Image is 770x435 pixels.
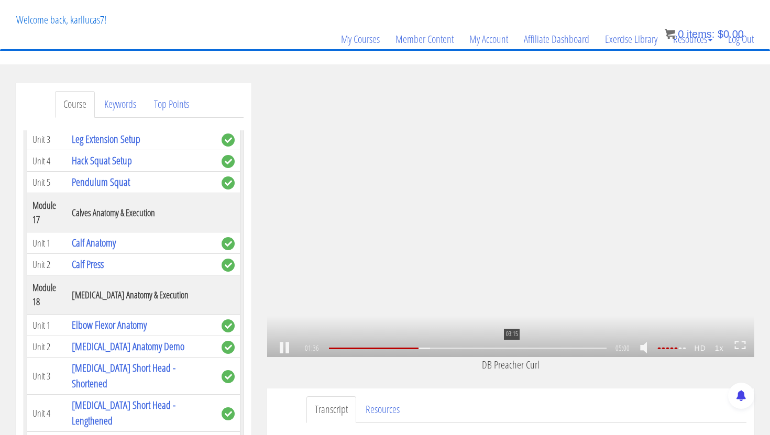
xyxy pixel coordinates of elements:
span: complete [222,370,235,383]
a: Resources [665,14,720,64]
a: 0 items: $0.00 [665,28,744,40]
span: complete [222,407,235,420]
a: Log Out [720,14,762,64]
a: Calf Anatomy [72,236,116,250]
td: Unit 5 [27,172,67,193]
a: My Account [461,14,516,64]
p: DB Preacher Curl [267,357,754,373]
span: complete [222,259,235,272]
a: Keywords [96,91,145,118]
img: icon11.png [665,29,675,39]
span: items: [687,28,714,40]
span: complete [222,319,235,332]
span: 0 [678,28,684,40]
a: Exercise Library [597,14,665,64]
strong: 1x [710,340,728,356]
a: Hack Squat Setup [72,153,132,168]
a: Transcript [306,396,356,423]
td: Unit 1 [27,232,67,254]
td: Unit 4 [27,395,67,432]
a: Member Content [388,14,461,64]
a: Affiliate Dashboard [516,14,597,64]
th: [MEDICAL_DATA] Anatomy & Execution [67,275,216,315]
a: My Courses [333,14,388,64]
span: complete [222,176,235,189]
a: Top Points [146,91,197,118]
span: complete [222,237,235,250]
a: Leg Extension Setup [72,132,140,146]
a: [MEDICAL_DATA] Anatomy Demo [72,339,184,353]
a: Elbow Flexor Anatomy [72,318,147,332]
span: complete [222,341,235,354]
a: Resources [357,396,408,423]
span: 03:15 [504,329,520,340]
span: 01:36 [304,344,321,352]
span: $ [718,28,723,40]
td: Unit 2 [27,336,67,358]
a: Pendulum Squat [72,175,130,189]
th: Calves Anatomy & Execution [67,193,216,232]
td: Unit 2 [27,254,67,275]
span: 05:00 [615,344,630,352]
td: Unit 3 [27,358,67,395]
a: Course [55,91,95,118]
th: Module 18 [27,275,67,315]
td: Unit 4 [27,150,67,172]
th: Module 17 [27,193,67,232]
td: Unit 1 [27,315,67,336]
span: complete [222,155,235,168]
strong: HD [690,340,710,356]
td: Unit 3 [27,129,67,150]
a: [MEDICAL_DATA] Short Head - Lengthened [72,398,175,428]
a: Calf Press [72,257,104,271]
a: [MEDICAL_DATA] Short Head - Shortened [72,361,175,391]
bdi: 0.00 [718,28,744,40]
span: complete [222,133,235,147]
